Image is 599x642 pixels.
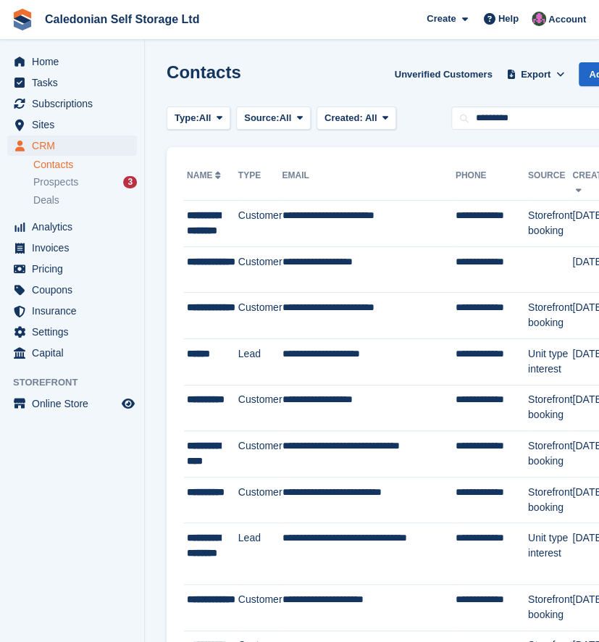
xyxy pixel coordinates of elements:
[389,62,498,86] a: Unverified Customers
[123,176,137,188] div: 3
[7,51,137,72] a: menu
[175,111,199,125] span: Type:
[532,12,546,26] img: Lois Holling
[238,338,282,385] td: Lead
[7,114,137,135] a: menu
[199,111,211,125] span: All
[238,385,282,431] td: Customer
[187,170,224,180] a: Name
[33,158,137,172] a: Contacts
[324,112,363,123] span: Created:
[7,238,137,258] a: menu
[528,164,572,201] th: Source
[12,9,33,30] img: stora-icon-8386f47178a22dfd0bd8f6a31ec36ba5ce8667c1dd55bd0f319d3a0aa187defe.svg
[32,343,119,363] span: Capital
[32,136,119,156] span: CRM
[32,217,119,237] span: Analytics
[32,93,119,114] span: Subscriptions
[317,107,396,130] button: Created: All
[238,201,282,247] td: Customer
[244,111,279,125] span: Source:
[238,246,282,293] td: Customer
[528,385,572,431] td: Storefront booking
[528,293,572,339] td: Storefront booking
[32,301,119,321] span: Insurance
[7,259,137,279] a: menu
[528,338,572,385] td: Unit type interest
[528,584,572,630] td: Storefront booking
[528,477,572,523] td: Storefront booking
[7,136,137,156] a: menu
[32,259,119,279] span: Pricing
[120,395,137,412] a: Preview store
[33,193,59,207] span: Deals
[33,193,137,208] a: Deals
[32,322,119,342] span: Settings
[32,72,119,93] span: Tasks
[548,12,586,27] span: Account
[282,164,455,201] th: Email
[528,201,572,247] td: Storefront booking
[32,238,119,258] span: Invoices
[7,93,137,114] a: menu
[32,51,119,72] span: Home
[498,12,519,26] span: Help
[7,393,137,414] a: menu
[280,111,292,125] span: All
[7,72,137,93] a: menu
[39,7,205,31] a: Caledonian Self Storage Ltd
[528,523,572,585] td: Unit type interest
[504,62,568,86] button: Export
[456,164,528,201] th: Phone
[13,375,144,390] span: Storefront
[521,67,550,82] span: Export
[32,114,119,135] span: Sites
[33,175,137,190] a: Prospects 3
[167,62,241,82] h1: Contacts
[238,584,282,630] td: Customer
[7,322,137,342] a: menu
[7,343,137,363] a: menu
[528,431,572,478] td: Storefront booking
[32,393,119,414] span: Online Store
[427,12,456,26] span: Create
[32,280,119,300] span: Coupons
[7,280,137,300] a: menu
[7,217,137,237] a: menu
[365,112,377,123] span: All
[238,523,282,585] td: Lead
[167,107,230,130] button: Type: All
[238,477,282,523] td: Customer
[238,164,282,201] th: Type
[238,293,282,339] td: Customer
[7,301,137,321] a: menu
[33,175,78,189] span: Prospects
[238,431,282,478] td: Customer
[236,107,311,130] button: Source: All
